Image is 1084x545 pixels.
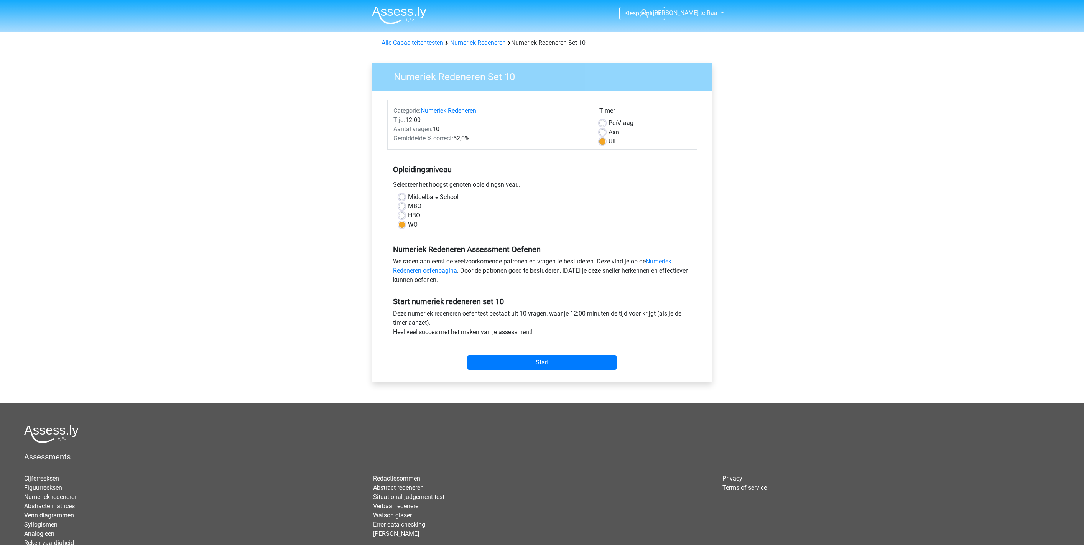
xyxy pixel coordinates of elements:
[393,162,691,177] h5: Opleidingsniveau
[408,202,421,211] label: MBO
[373,484,424,491] a: Abstract redeneren
[393,245,691,254] h5: Numeriek Redeneren Assessment Oefenen
[637,8,718,18] a: [PERSON_NAME] te Raa
[393,125,433,133] span: Aantal vragen:
[373,502,422,510] a: Verbaal redeneren
[373,493,444,501] a: Situational judgement test
[467,355,617,370] input: Start
[373,521,425,528] a: Error data checking
[24,452,1060,461] h5: Assessments
[393,258,671,274] a: Numeriek Redeneren oefenpagina
[722,484,767,491] a: Terms of service
[609,119,633,128] label: Vraag
[382,39,443,46] a: Alle Capaciteitentesten
[388,125,594,134] div: 10
[393,116,405,123] span: Tijd:
[408,220,418,229] label: WO
[599,106,691,119] div: Timer
[24,512,74,519] a: Venn diagrammen
[624,10,636,17] span: Kies
[372,6,426,24] img: Assessly
[408,193,459,202] label: Middelbare School
[24,484,62,491] a: Figuurreeksen
[620,8,665,18] a: Kiespremium
[373,475,420,482] a: Redactiesommen
[387,180,697,193] div: Selecteer het hoogst genoten opleidingsniveau.
[722,475,742,482] a: Privacy
[24,502,75,510] a: Abstracte matrices
[387,309,697,340] div: Deze numeriek redeneren oefentest bestaat uit 10 vragen, waar je 12:00 minuten de tijd voor krijg...
[408,211,420,220] label: HBO
[393,297,691,306] h5: Start numeriek redeneren set 10
[387,257,697,288] div: We raden aan eerst de veelvoorkomende patronen en vragen te bestuderen. Deze vind je op de . Door...
[24,425,79,443] img: Assessly logo
[388,115,594,125] div: 12:00
[636,10,660,17] span: premium
[653,9,717,16] span: [PERSON_NAME] te Raa
[24,521,58,528] a: Syllogismen
[24,530,54,537] a: Analogieen
[388,134,594,143] div: 52,0%
[24,493,78,501] a: Numeriek redeneren
[373,530,419,537] a: [PERSON_NAME]
[393,135,453,142] span: Gemiddelde % correct:
[609,128,619,137] label: Aan
[373,512,412,519] a: Watson glaser
[385,68,706,83] h3: Numeriek Redeneren Set 10
[378,38,706,48] div: Numeriek Redeneren Set 10
[450,39,506,46] a: Numeriek Redeneren
[24,475,59,482] a: Cijferreeksen
[609,119,617,127] span: Per
[393,107,421,114] span: Categorie:
[421,107,476,114] a: Numeriek Redeneren
[609,137,616,146] label: Uit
